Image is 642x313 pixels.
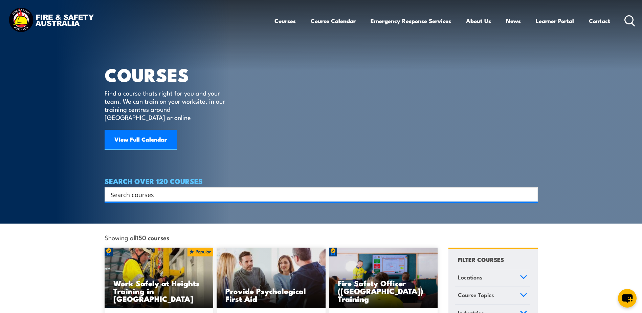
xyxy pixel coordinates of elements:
[105,177,538,185] h4: SEARCH OVER 120 COURSES
[105,66,235,82] h1: COURSES
[589,12,610,30] a: Contact
[105,234,169,241] span: Showing all
[217,248,326,309] img: Mental Health First Aid Training Course from Fire & Safety Australia
[506,12,521,30] a: News
[466,12,491,30] a: About Us
[225,287,317,302] h3: Provide Psychological First Aid
[112,190,524,199] form: Search form
[105,89,228,121] p: Find a course thats right for you and your team. We can train on your worksite, in our training c...
[455,269,530,287] a: Locations
[111,189,523,200] input: Search input
[136,233,169,242] strong: 150 courses
[329,248,438,309] a: Fire Safety Officer ([GEOGRAPHIC_DATA]) Training
[458,273,483,282] span: Locations
[618,289,637,308] button: chat-button
[105,130,177,150] a: View Full Calendar
[105,248,214,309] a: Work Safely at Heights Training in [GEOGRAPHIC_DATA]
[217,248,326,309] a: Provide Psychological First Aid
[536,12,574,30] a: Learner Portal
[311,12,356,30] a: Course Calendar
[329,248,438,309] img: Fire Safety Advisor
[458,255,504,264] h4: FILTER COURSES
[105,248,214,309] img: Work Safely at Heights Training (1)
[113,279,205,302] h3: Work Safely at Heights Training in [GEOGRAPHIC_DATA]
[458,290,494,299] span: Course Topics
[338,279,429,302] h3: Fire Safety Officer ([GEOGRAPHIC_DATA]) Training
[455,287,530,305] a: Course Topics
[371,12,451,30] a: Emergency Response Services
[274,12,296,30] a: Courses
[526,190,535,199] button: Search magnifier button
